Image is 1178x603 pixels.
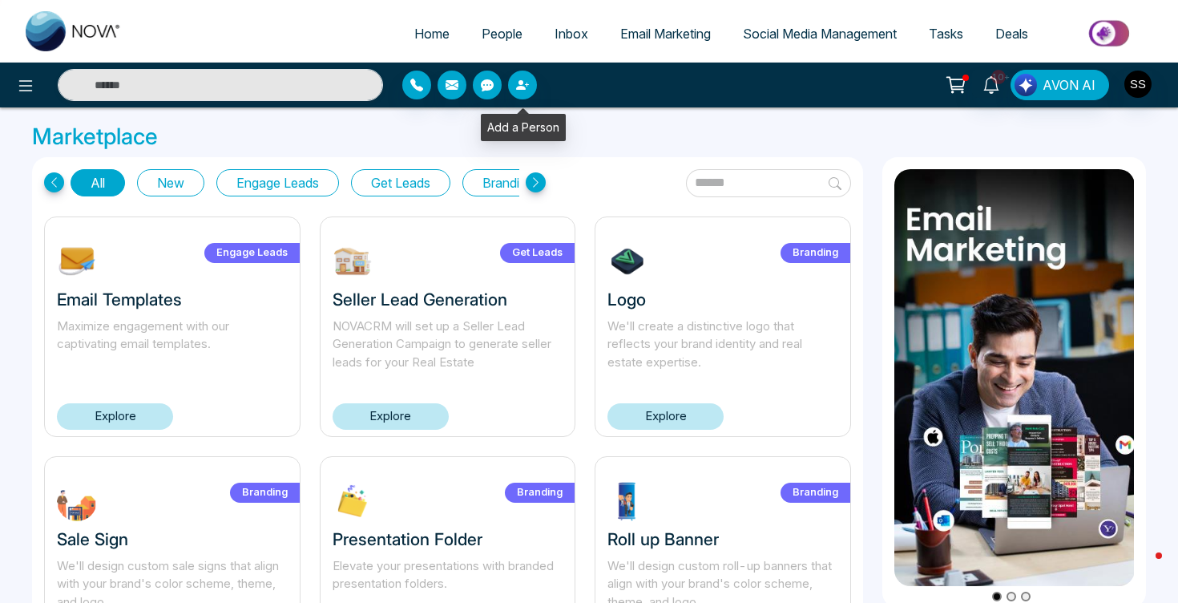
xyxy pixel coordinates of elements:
img: ptdrg1732303548.jpg [607,481,647,521]
span: Tasks [929,26,963,42]
span: Email Marketing [620,26,711,42]
h3: Presentation Folder [333,529,563,549]
img: FWbuT1732304245.jpg [57,481,97,521]
a: People [466,18,539,49]
span: Social Media Management [743,26,897,42]
img: User Avatar [1124,71,1152,98]
button: All [71,169,125,196]
button: AVON AI [1011,70,1109,100]
label: Branding [781,483,850,503]
img: XLP2c1732303713.jpg [333,481,373,521]
span: 10+ [991,70,1006,84]
p: We'll create a distinctive logo that reflects your brand identity and real estate expertise. [607,318,838,372]
a: Deals [979,18,1044,49]
div: Add a Person [481,114,566,141]
label: Branding [230,483,300,503]
a: Email Marketing [604,18,727,49]
p: Maximize engagement with our captivating email templates. [57,318,288,372]
span: People [482,26,522,42]
button: Get Leads [351,169,450,196]
img: NOmgJ1742393483.jpg [57,241,97,281]
img: W9EOY1739212645.jpg [333,241,373,281]
label: Branding [781,243,850,263]
button: New [137,169,204,196]
span: Inbox [555,26,588,42]
h3: Sale Sign [57,529,288,549]
a: Explore [333,403,449,430]
p: NOVACRM will set up a Seller Lead Generation Campaign to generate seller leads for your Real Estate [333,318,563,372]
h3: Roll up Banner [607,529,838,549]
button: Go to slide 2 [1007,592,1016,601]
h3: Seller Lead Generation [333,289,563,310]
h3: Logo [607,289,838,310]
span: AVON AI [1043,75,1095,95]
button: Branding [462,169,554,196]
h3: Marketplace [32,123,1146,151]
label: Engage Leads [204,243,300,263]
h3: Email Templates [57,289,288,310]
img: Market-place.gif [1052,15,1168,51]
a: Social Media Management [727,18,913,49]
iframe: Intercom live chat [1124,548,1162,587]
a: Explore [607,403,724,430]
label: Branding [505,483,575,503]
label: Get Leads [500,243,575,263]
span: Deals [995,26,1028,42]
img: 7tHiu1732304639.jpg [607,241,647,281]
img: item1.png [894,169,1135,586]
button: Go to slide 3 [1021,592,1031,601]
img: Lead Flow [1015,74,1037,96]
a: Tasks [913,18,979,49]
a: 10+ [972,70,1011,98]
a: Inbox [539,18,604,49]
a: Home [398,18,466,49]
button: Go to slide 1 [992,592,1002,601]
a: Explore [57,403,173,430]
span: Home [414,26,450,42]
button: Engage Leads [216,169,339,196]
img: Nova CRM Logo [26,11,122,51]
